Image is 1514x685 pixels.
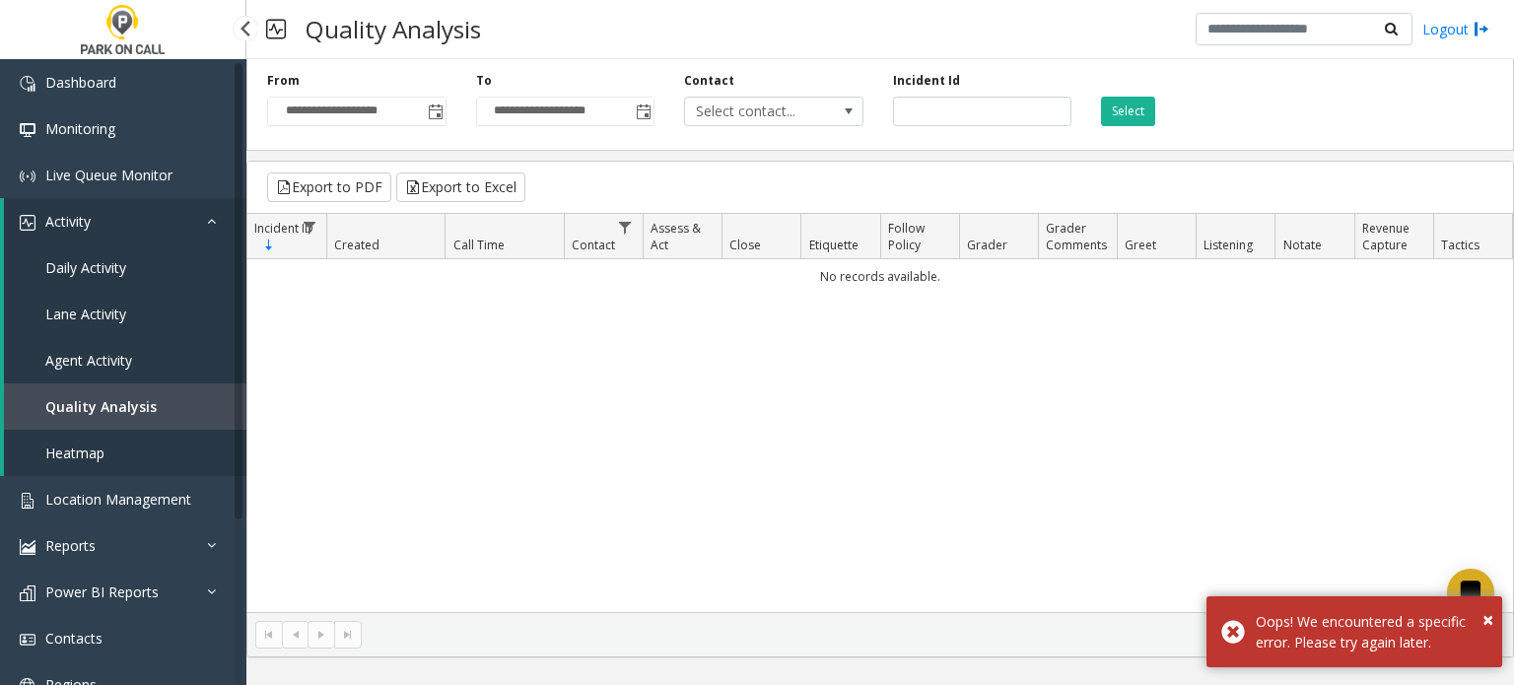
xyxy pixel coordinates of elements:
[4,383,246,430] a: Quality Analysis
[45,444,104,462] span: Heatmap
[20,585,35,601] img: 'icon'
[20,632,35,648] img: 'icon'
[45,73,116,92] span: Dashboard
[959,214,1038,259] th: Grader
[45,305,126,323] span: Lane Activity
[261,238,277,253] span: Sortable
[20,76,35,92] img: 'icon'
[20,122,35,138] img: 'icon'
[685,98,827,125] span: Select contact...
[4,244,246,291] a: Daily Activity
[1354,214,1433,259] th: Revenue Capture
[334,237,379,253] span: Created
[1196,214,1274,259] th: Listening
[45,490,191,509] span: Location Management
[893,72,960,90] label: Incident Id
[1256,611,1487,652] div: Oops! We encountered a specific error. Please try again later.
[4,430,246,476] a: Heatmap
[254,220,313,237] span: Incident ID
[424,98,446,125] span: Toggle popup
[1474,19,1489,39] img: logout
[1117,214,1196,259] th: Greet
[45,166,172,184] span: Live Queue Monitor
[45,629,103,648] span: Contacts
[396,172,525,202] button: Export to Excel
[267,172,391,202] button: Export to PDF
[266,5,286,53] img: pageIcon
[45,212,91,231] span: Activity
[722,214,800,259] th: Close
[20,493,35,509] img: 'icon'
[45,397,157,416] span: Quality Analysis
[476,72,492,90] label: To
[1482,606,1493,633] span: ×
[20,215,35,231] img: 'icon'
[45,119,115,138] span: Monitoring
[296,214,322,240] a: Incident ID Filter Menu
[632,98,654,125] span: Toggle popup
[1422,19,1489,39] a: Logout
[800,214,879,259] th: Etiquette
[453,237,505,253] span: Call Time
[267,72,300,90] label: From
[1274,214,1353,259] th: Notate
[643,214,722,259] th: Assess & Act
[45,351,132,370] span: Agent Activity
[1433,214,1512,259] th: Tactics
[374,626,1493,643] kendo-pager-info: 0 - 0 of 0 items
[4,291,246,337] a: Lane Activity
[572,237,615,253] span: Contact
[612,214,639,240] a: Contact Filter Menu
[296,5,491,53] h3: Quality Analysis
[880,214,959,259] th: Follow Policy
[1038,214,1117,259] th: Grader Comments
[45,582,159,601] span: Power BI Reports
[247,214,1513,612] div: Data table
[45,258,126,277] span: Daily Activity
[1101,97,1155,126] button: Select
[247,259,1513,294] td: No records available.
[4,337,246,383] a: Agent Activity
[684,72,734,90] label: Contact
[20,539,35,555] img: 'icon'
[20,169,35,184] img: 'icon'
[4,198,246,244] a: Activity
[45,536,96,555] span: Reports
[1482,605,1493,635] button: Close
